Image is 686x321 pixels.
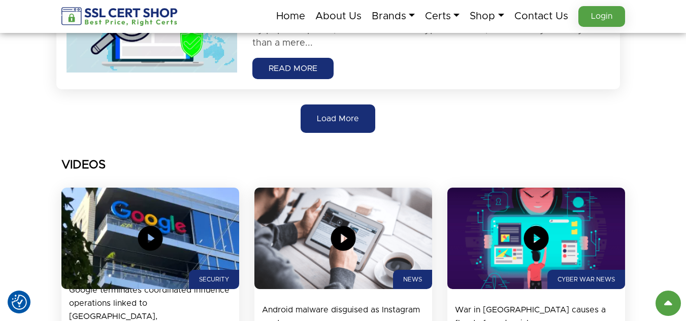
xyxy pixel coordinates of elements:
[317,113,359,125] span: Load More
[524,226,549,251] img: xplay-blog-btn.png.pagespeed.ic.5iHr6U5WYe.webp
[254,188,432,289] img: blog-6.png
[61,188,239,289] img: xblog-5.png.pagespeed.ic.wz1UFMAWyA.webp
[331,226,356,251] img: xplay-blog-btn.png.pagespeed.ic.5iHr6U5WYe.webp
[372,6,415,27] a: Brands
[61,158,625,172] h5: VIDEOS
[514,6,568,27] a: Contact Us
[301,104,375,133] button: Load More
[252,58,334,79] a: READ MORE
[61,7,179,26] img: sslcertshop-logo
[138,226,163,251] img: xplay-blog-btn.png.pagespeed.ic.5iHr6U5WYe.webp
[578,6,625,27] a: Login
[403,275,422,284] p: NEWS
[12,295,27,310] button: Consent Preferences
[558,275,615,284] p: CYBER WAR NEWS
[276,6,305,27] a: Home
[12,295,27,310] img: Revisit consent button
[199,275,229,284] p: SECURITY
[315,6,362,27] a: About Us
[447,188,625,289] img: blog-7.png
[470,6,504,27] a: Shop
[425,6,460,27] a: Certs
